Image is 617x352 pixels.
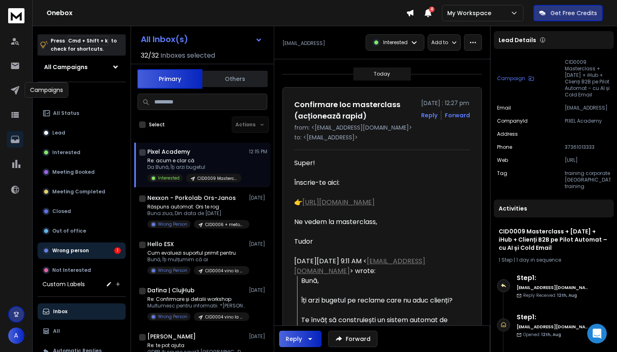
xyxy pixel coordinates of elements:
[494,200,614,217] div: Activities
[497,118,528,124] p: companyId
[249,195,267,201] p: [DATE]
[301,276,464,286] div: Bună,
[147,332,196,341] h1: [PERSON_NAME]
[302,197,375,207] a: [URL][DOMAIN_NAME]
[147,256,245,263] p: Bună, Îți mulțumim că ai
[249,148,267,155] p: 12:15 PM
[38,323,126,339] button: All
[445,111,470,119] div: Forward
[517,312,588,322] h6: Step 1 :
[38,223,126,239] button: Out of office
[587,324,607,343] div: Open Intercom Messenger
[53,110,79,117] p: All Status
[38,262,126,278] button: Not Interested
[294,133,470,141] p: to: <[EMAIL_ADDRESS]>
[25,82,69,98] div: Campaigns
[158,314,187,320] p: Wrong Person
[38,125,126,141] button: Lead
[141,35,188,43] h1: All Inbox(s)
[497,131,518,137] p: address
[497,105,511,111] p: Email
[294,237,464,247] div: Tudor
[52,188,105,195] p: Meeting Completed
[499,256,513,263] span: 1 Step
[383,39,408,46] p: Interested
[8,327,24,344] button: A
[51,37,117,53] p: Press to check for shortcuts.
[497,170,507,190] p: tag
[497,157,508,164] p: web
[499,257,609,263] div: |
[202,70,268,88] button: Others
[516,256,561,263] span: 1 day in sequence
[523,292,577,298] p: Reply Received
[565,157,610,164] p: [URL]
[431,39,448,46] p: Add to
[565,170,610,190] p: training corporate [GEOGRAPHIC_DATA], training
[294,197,464,207] div: 👉
[38,59,126,75] button: All Campaigns
[565,59,610,98] p: CID0009 Masterclass + [DATE] + iHub + Clienți B2B pe Pilot Automat – cu AI și Cold Email
[497,75,525,82] p: Campaign
[114,247,121,254] div: 1
[279,331,322,347] button: Reply
[147,342,245,349] p: Re: te pot ajuta
[160,51,215,61] h3: Inboxes selected
[147,240,174,248] h1: Hello ESX
[447,9,495,17] p: My Workspace
[565,105,610,111] p: [EMAIL_ADDRESS]
[149,121,165,128] label: Select
[147,164,242,170] p: Da Bună, Îți arzi bugetul
[147,157,242,164] p: Re: acum e clar că
[158,267,187,274] p: Wrong Person
[38,184,126,200] button: Meeting Completed
[52,208,71,215] p: Closed
[301,296,464,305] div: Îți arzi bugetul pe reclame care nu aduc clienți?
[249,241,267,247] p: [DATE]
[134,31,269,47] button: All Inbox(s)
[52,247,89,254] p: Wrong person
[249,287,267,294] p: [DATE]
[499,36,536,44] p: Lead Details
[294,123,470,132] p: from: <[EMAIL_ADDRESS][DOMAIN_NAME]>
[517,324,588,330] h6: [EMAIL_ADDRESS][DOMAIN_NAME]
[52,130,65,136] p: Lead
[147,286,195,294] h1: Dafina | ClujHub
[328,331,377,347] button: Forward
[67,36,109,45] span: Cmd + Shift + k
[205,314,244,320] p: CID0004 vino la workshop + firme software + workshop Clienți B2B cu AI și Cold Email
[541,332,561,338] span: 12th, Aug
[301,315,464,335] div: Te învăț să construiești un sistem automat de leaduri B2B fără să dai bani pe reclame.
[249,333,267,340] p: [DATE]
[497,144,512,150] p: Phone
[137,69,202,89] button: Primary
[42,280,85,288] h3: Custom Labels
[38,203,126,220] button: Closed
[294,256,425,276] a: [EMAIL_ADDRESS][DOMAIN_NAME]
[294,178,464,188] div: Înscrie-te aici:
[294,99,416,122] h1: Confirmare loc masterclass (acționează rapid)
[8,8,24,23] img: logo
[158,221,187,227] p: Wrong Person
[38,89,126,100] h3: Filters
[286,335,302,343] div: Reply
[294,256,464,276] div: [DATE][DATE] 9:11 AM < > wrote:
[205,222,244,228] p: CID0006 + metodă noua + appolo + sales people
[38,105,126,121] button: All Status
[374,71,390,77] p: Today
[499,227,609,252] h1: CID0009 Masterclass + [DATE] + iHub + Clienți B2B pe Pilot Automat – cu AI și Cold Email
[141,51,159,61] span: 32 / 32
[517,273,588,283] h6: Step 1 :
[158,175,180,181] p: Interested
[147,148,190,156] h1: Pixel Academy
[294,158,464,168] div: Super!
[53,328,60,334] p: All
[533,5,603,21] button: Get Free Credits
[147,303,245,309] p: Multumesc pentru informatii. *[PERSON_NAME]*
[38,303,126,320] button: Inbox
[429,7,435,12] span: 4
[497,59,534,98] button: Campaign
